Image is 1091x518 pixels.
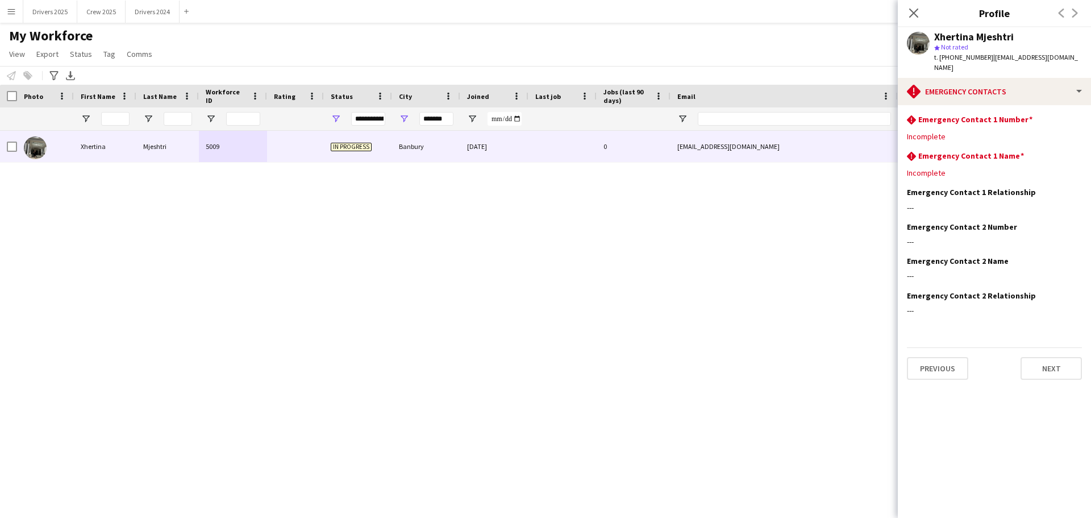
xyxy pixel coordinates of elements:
input: Joined Filter Input [488,112,522,126]
span: Joined [467,92,489,101]
h3: Emergency Contact 1 Name [918,151,1024,161]
button: Crew 2025 [77,1,126,23]
a: Export [32,47,63,61]
button: Drivers 2025 [23,1,77,23]
span: City [399,92,412,101]
button: Drivers 2024 [126,1,180,23]
input: City Filter Input [419,112,453,126]
h3: Emergency Contact 2 Relationship [907,291,1036,301]
a: Comms [122,47,157,61]
div: Mjeshtri [136,131,199,162]
h3: Emergency Contact 2 Name [907,256,1009,266]
span: Workforce ID [206,88,247,105]
app-action-btn: Advanced filters [47,69,61,82]
span: Not rated [941,43,968,51]
div: [EMAIL_ADDRESS][DOMAIN_NAME] [671,131,898,162]
input: Workforce ID Filter Input [226,112,260,126]
input: First Name Filter Input [101,112,130,126]
input: Last Name Filter Input [164,112,192,126]
span: Export [36,49,59,59]
span: My Workforce [9,27,93,44]
div: Incomplete [907,131,1082,142]
button: Open Filter Menu [399,114,409,124]
div: 5009 [199,131,267,162]
a: Tag [99,47,120,61]
button: Open Filter Menu [467,114,477,124]
span: Last job [535,92,561,101]
div: Banbury [392,131,460,162]
span: Rating [274,92,295,101]
input: Email Filter Input [698,112,891,126]
span: Jobs (last 90 days) [603,88,650,105]
span: Status [70,49,92,59]
div: 0 [597,131,671,162]
h3: Emergency Contact 1 Number [918,114,1032,125]
div: Xhertina [74,131,136,162]
span: Last Name [143,92,177,101]
span: First Name [81,92,115,101]
h3: Profile [898,6,1091,20]
img: Xhertina Mjeshtri [24,136,47,159]
button: Open Filter Menu [81,114,91,124]
div: --- [907,305,1082,316]
a: Status [65,47,97,61]
div: --- [907,271,1082,281]
button: Next [1021,357,1082,380]
span: In progress [331,143,372,151]
h3: Emergency Contact 1 Relationship [907,187,1036,197]
div: Xhertina Mjeshtri [934,32,1014,42]
button: Open Filter Menu [331,114,341,124]
h3: Emergency Contact 2 Number [907,222,1017,232]
span: Status [331,92,353,101]
div: Incomplete [907,168,1082,178]
span: View [9,49,25,59]
div: Emergency contacts [898,78,1091,105]
span: Comms [127,49,152,59]
span: Tag [103,49,115,59]
button: Previous [907,357,968,380]
button: Open Filter Menu [206,114,216,124]
a: View [5,47,30,61]
div: --- [907,202,1082,213]
button: Open Filter Menu [677,114,688,124]
span: t. [PHONE_NUMBER] [934,53,993,61]
button: Open Filter Menu [143,114,153,124]
div: [DATE] [460,131,528,162]
span: | [EMAIL_ADDRESS][DOMAIN_NAME] [934,53,1078,72]
span: Email [677,92,696,101]
div: --- [907,237,1082,247]
span: Photo [24,92,43,101]
app-action-btn: Export XLSX [64,69,77,82]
